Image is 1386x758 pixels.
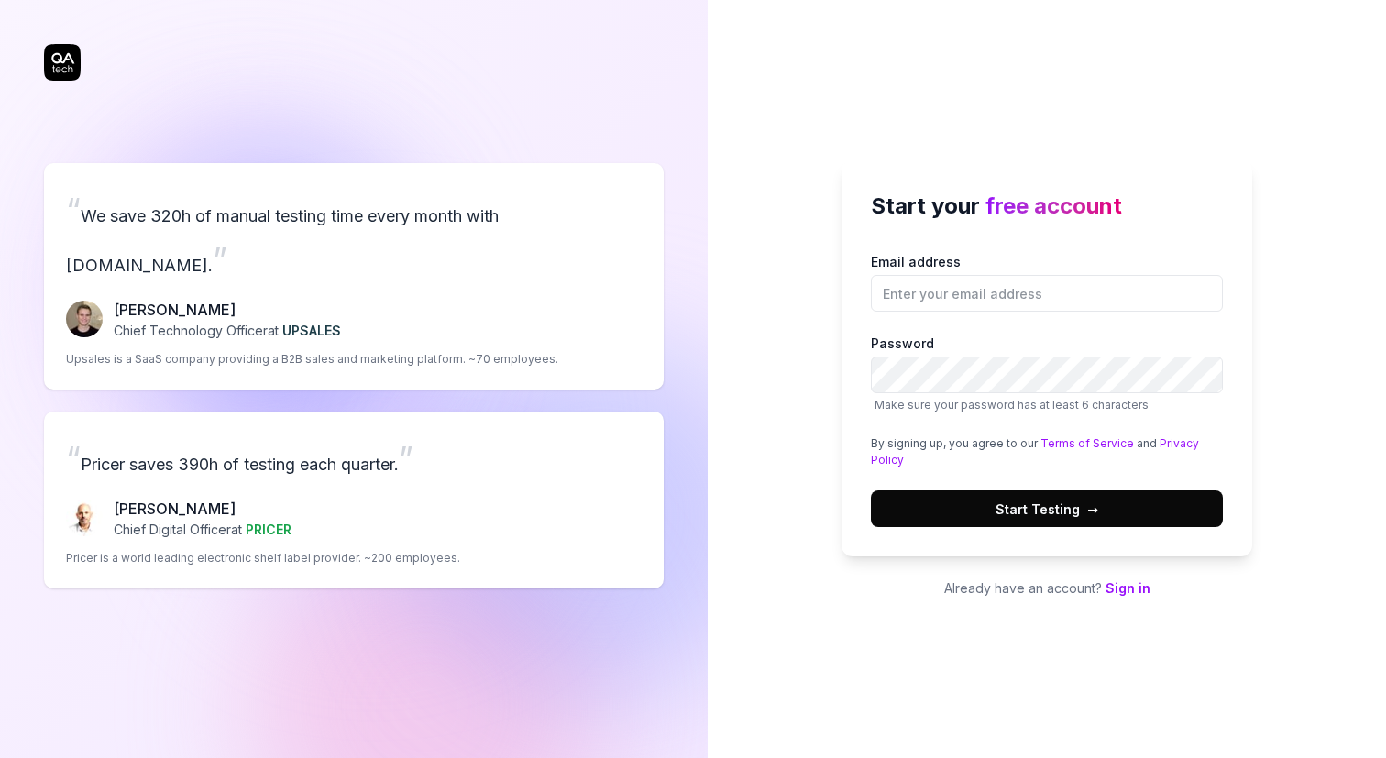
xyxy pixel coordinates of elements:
span: Start Testing [995,500,1098,519]
p: We save 320h of manual testing time every month with [DOMAIN_NAME]. [66,185,642,284]
span: ” [213,239,227,280]
span: ” [399,438,413,478]
input: Email address [871,275,1223,312]
a: “Pricer saves 390h of testing each quarter.”Chris Chalkitis[PERSON_NAME]Chief Digital Officerat P... [44,412,664,588]
p: Pricer saves 390h of testing each quarter. [66,434,642,483]
a: Sign in [1105,580,1150,596]
span: “ [66,190,81,230]
span: UPSALES [282,323,341,338]
span: → [1087,500,1098,519]
img: Chris Chalkitis [66,500,103,536]
input: PasswordMake sure your password has at least 6 characters [871,357,1223,393]
span: PRICER [246,522,291,537]
p: [PERSON_NAME] [114,299,341,321]
span: Make sure your password has at least 6 characters [874,398,1149,412]
button: Start Testing→ [871,490,1223,527]
h2: Start your [871,190,1223,223]
p: [PERSON_NAME] [114,498,291,520]
a: “We save 320h of manual testing time every month with [DOMAIN_NAME].”Fredrik Seidl[PERSON_NAME]Ch... [44,163,664,390]
img: Fredrik Seidl [66,301,103,337]
p: Upsales is a SaaS company providing a B2B sales and marketing platform. ~70 employees. [66,351,558,368]
label: Password [871,334,1223,413]
p: Chief Digital Officer at [114,520,291,539]
p: Already have an account? [841,578,1252,598]
a: Terms of Service [1040,436,1134,450]
div: By signing up, you agree to our and [871,435,1223,468]
p: Pricer is a world leading electronic shelf label provider. ~200 employees. [66,550,460,566]
span: “ [66,438,81,478]
span: free account [985,192,1122,219]
label: Email address [871,252,1223,312]
p: Chief Technology Officer at [114,321,341,340]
